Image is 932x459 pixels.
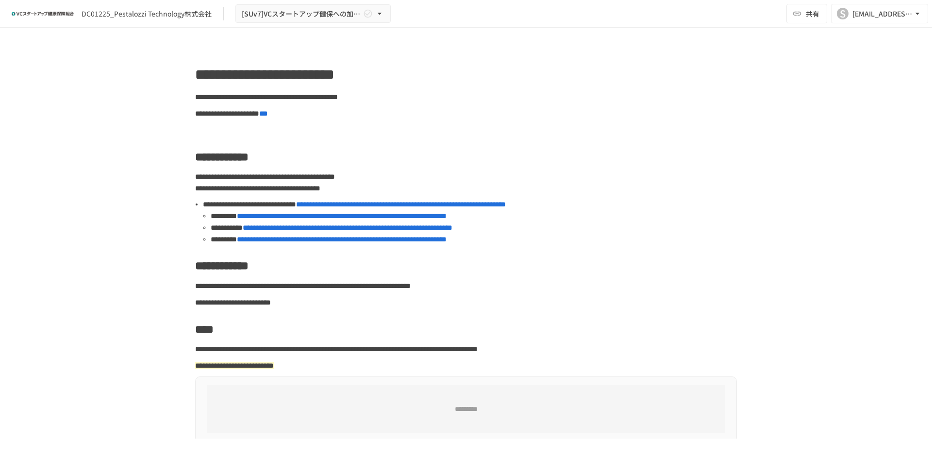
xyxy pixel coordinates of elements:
[12,6,74,21] img: ZDfHsVrhrXUoWEWGWYf8C4Fv4dEjYTEDCNvmL73B7ox
[852,8,913,20] div: [EMAIL_ADDRESS][DOMAIN_NAME]
[235,4,391,23] button: [SUv7]VCスタートアップ健保への加入申請手続き
[837,8,849,19] div: S
[82,9,212,19] div: DC01225_Pestalozzi Technology株式会社
[806,8,819,19] span: 共有
[242,8,361,20] span: [SUv7]VCスタートアップ健保への加入申請手続き
[786,4,827,23] button: 共有
[831,4,928,23] button: S[EMAIL_ADDRESS][DOMAIN_NAME]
